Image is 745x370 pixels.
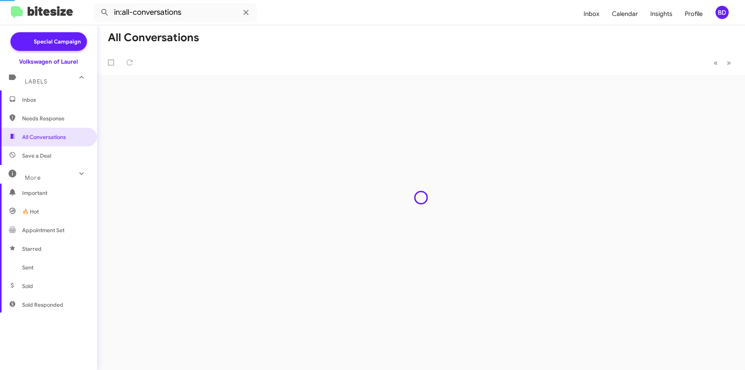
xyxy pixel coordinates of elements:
span: Important [22,189,88,197]
span: Special Campaign [34,38,81,45]
span: Starred [22,245,42,253]
button: Next [722,55,736,71]
span: Sent [22,264,33,271]
span: Needs Response [22,115,88,122]
div: BD [716,6,729,19]
a: Calendar [606,3,644,25]
span: More [25,174,41,181]
span: Sold [22,282,33,290]
span: Appointment Set [22,226,64,234]
span: Inbox [22,96,88,104]
span: » [727,58,731,68]
a: Profile [679,3,709,25]
button: BD [709,6,736,19]
a: Special Campaign [10,32,87,51]
input: Search [94,3,257,22]
button: Previous [709,55,722,71]
a: Insights [644,3,679,25]
span: « [714,58,718,68]
div: Volkswagen of Laurel [19,58,78,66]
span: Sold Responded [22,301,63,309]
span: All Conversations [22,133,66,141]
span: 🔥 Hot [22,208,39,215]
span: Save a Deal [22,152,51,160]
nav: Page navigation example [709,55,736,71]
h1: All Conversations [108,31,199,44]
span: Labels [25,78,47,85]
a: Inbox [577,3,606,25]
